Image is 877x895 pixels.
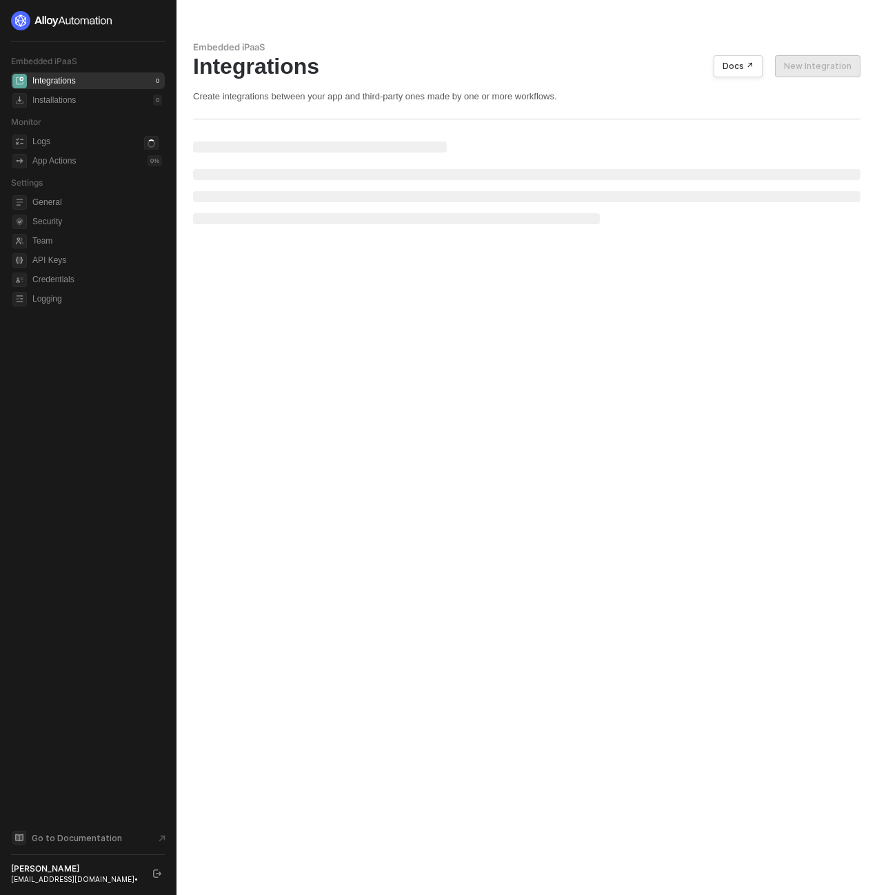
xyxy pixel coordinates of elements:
[32,75,76,87] div: Integrations
[12,195,27,210] span: general
[148,155,162,166] div: 0 %
[11,117,41,127] span: Monitor
[32,291,162,307] span: Logging
[153,869,161,878] span: logout
[12,831,26,845] span: documentation
[32,252,162,268] span: API Keys
[12,135,27,149] span: icon-logs
[775,55,860,77] button: New Integration
[12,253,27,268] span: api-key
[11,56,77,66] span: Embedded iPaaS
[32,271,162,288] span: Credentials
[11,863,141,874] div: [PERSON_NAME]
[11,11,113,30] img: logo
[32,95,76,106] div: Installations
[32,136,50,148] div: Logs
[11,11,165,30] a: logo
[12,93,27,108] span: installations
[32,194,162,210] span: General
[12,292,27,306] span: logging
[12,74,27,88] span: integrations
[32,233,162,249] span: Team
[153,75,162,86] div: 0
[32,213,162,230] span: Security
[153,95,162,106] div: 0
[32,155,76,167] div: App Actions
[12,234,27,248] span: team
[11,829,165,846] a: Knowledge Base
[193,90,860,102] div: Create integrations between your app and third-party ones made by one or more workflows.
[12,273,27,287] span: credentials
[714,55,763,77] button: Docs ↗
[155,832,169,845] span: document-arrow
[12,154,27,168] span: icon-app-actions
[11,177,43,188] span: Settings
[11,874,141,884] div: [EMAIL_ADDRESS][DOMAIN_NAME] •
[723,61,754,72] div: Docs ↗
[193,53,860,79] div: Integrations
[32,832,122,844] span: Go to Documentation
[144,136,159,150] span: icon-loader
[193,41,860,53] div: Embedded iPaaS
[12,215,27,229] span: security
